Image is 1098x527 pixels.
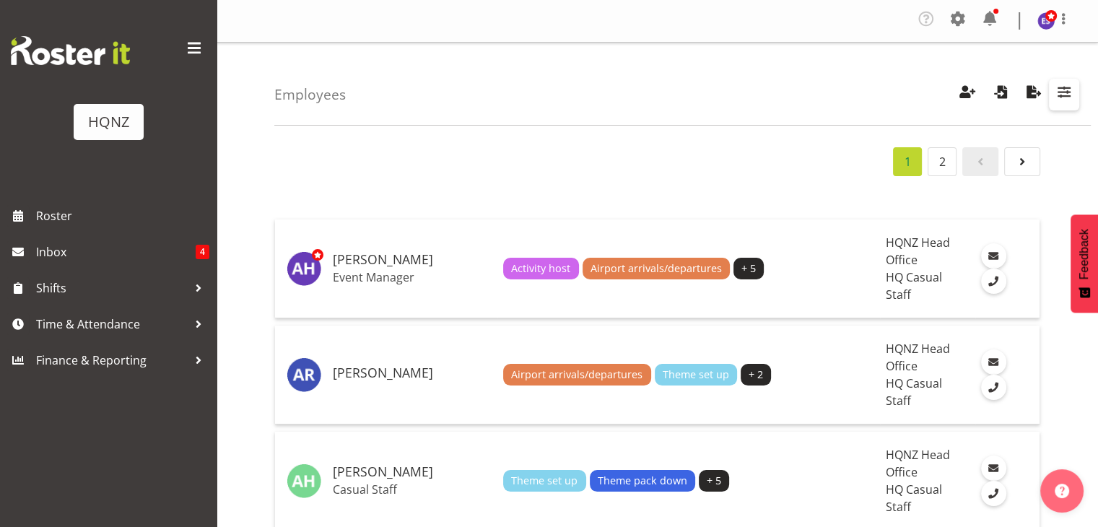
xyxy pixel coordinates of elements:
[928,147,957,176] a: Page 2.
[981,481,1006,506] a: Call Employee
[981,375,1006,400] a: Call Employee
[591,261,722,276] span: Airport arrivals/departures
[36,313,188,335] span: Time & Attendance
[981,349,1006,375] a: Email Employee
[36,241,196,263] span: Inbox
[598,473,687,489] span: Theme pack down
[333,465,492,479] h5: [PERSON_NAME]
[886,447,950,480] span: HQNZ Head Office
[707,473,721,489] span: + 5
[333,270,492,284] p: Event Manager
[886,341,950,374] span: HQNZ Head Office
[333,253,492,267] h5: [PERSON_NAME]
[749,367,763,383] span: + 2
[511,473,578,489] span: Theme set up
[287,357,321,392] img: alex-romanytchev10814.jpg
[274,87,346,103] h4: Employees
[11,36,130,65] img: Rosterit website logo
[36,349,188,371] span: Finance & Reporting
[886,235,950,268] span: HQNZ Head Office
[985,79,1016,110] button: Import Employees
[886,269,942,302] span: HQ Casual Staff
[1055,484,1069,498] img: help-xxl-2.png
[511,367,642,383] span: Airport arrivals/departures
[1049,79,1079,110] button: Filter Employees
[88,111,129,133] div: HQNZ
[36,205,209,227] span: Roster
[196,245,209,259] span: 4
[511,261,570,276] span: Activity host
[741,261,756,276] span: + 5
[1004,147,1040,176] a: Page 2.
[333,482,492,497] p: Casual Staff
[287,251,321,286] img: alanna-haysmith10795.jpg
[36,277,188,299] span: Shifts
[981,243,1006,269] a: Email Employee
[1071,214,1098,313] button: Feedback - Show survey
[981,269,1006,294] a: Call Employee
[287,463,321,498] img: amanda-horan1485.jpg
[1019,79,1049,110] button: Export Employees
[333,366,492,380] h5: [PERSON_NAME]
[952,79,982,110] button: Create Employees
[886,375,942,409] span: HQ Casual Staff
[886,482,942,515] span: HQ Casual Staff
[981,456,1006,481] a: Email Employee
[1037,12,1055,30] img: elise-sabin5568.jpg
[663,367,729,383] span: Theme set up
[1078,229,1091,279] span: Feedback
[962,147,998,176] a: Page 0.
